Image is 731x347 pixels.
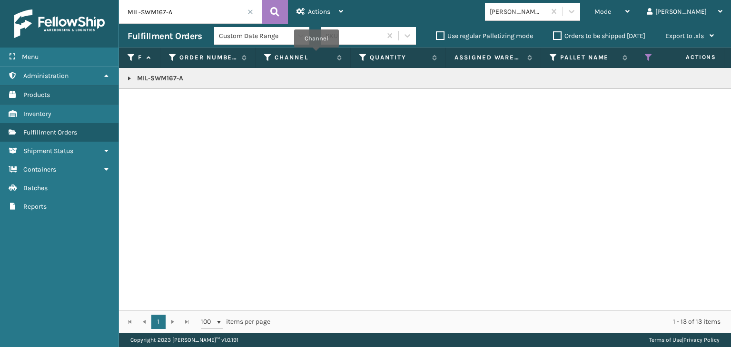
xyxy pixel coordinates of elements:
[219,31,293,41] div: Custom Date Range
[370,53,427,62] label: Quantity
[308,8,330,16] span: Actions
[201,317,215,327] span: 100
[23,184,48,192] span: Batches
[23,91,50,99] span: Products
[683,337,720,343] a: Privacy Policy
[138,53,142,62] label: Fulfillment Order Id
[151,315,166,329] a: 1
[665,32,704,40] span: Export to .xls
[560,53,618,62] label: Pallet Name
[553,32,645,40] label: Orders to be shipped [DATE]
[23,202,47,211] span: Reports
[23,147,73,155] span: Shipment Status
[22,53,39,61] span: Menu
[594,8,611,16] span: Mode
[649,337,682,343] a: Terms of Use
[130,333,238,347] p: Copyright 2023 [PERSON_NAME]™ v 1.0.191
[656,49,722,65] span: Actions
[23,128,77,136] span: Fulfillment Orders
[490,7,546,17] div: [PERSON_NAME] Brands
[284,317,721,327] div: 1 - 13 of 13 items
[23,165,56,173] span: Containers
[128,30,202,42] h3: Fulfillment Orders
[14,10,105,38] img: logo
[436,32,533,40] label: Use regular Palletizing mode
[275,53,332,62] label: Channel
[23,72,69,80] span: Administration
[23,110,51,118] span: Inventory
[649,333,720,347] div: |
[179,53,237,62] label: Order Number
[454,53,523,62] label: Assigned Warehouse
[326,31,382,41] div: SKU
[201,315,270,329] span: items per page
